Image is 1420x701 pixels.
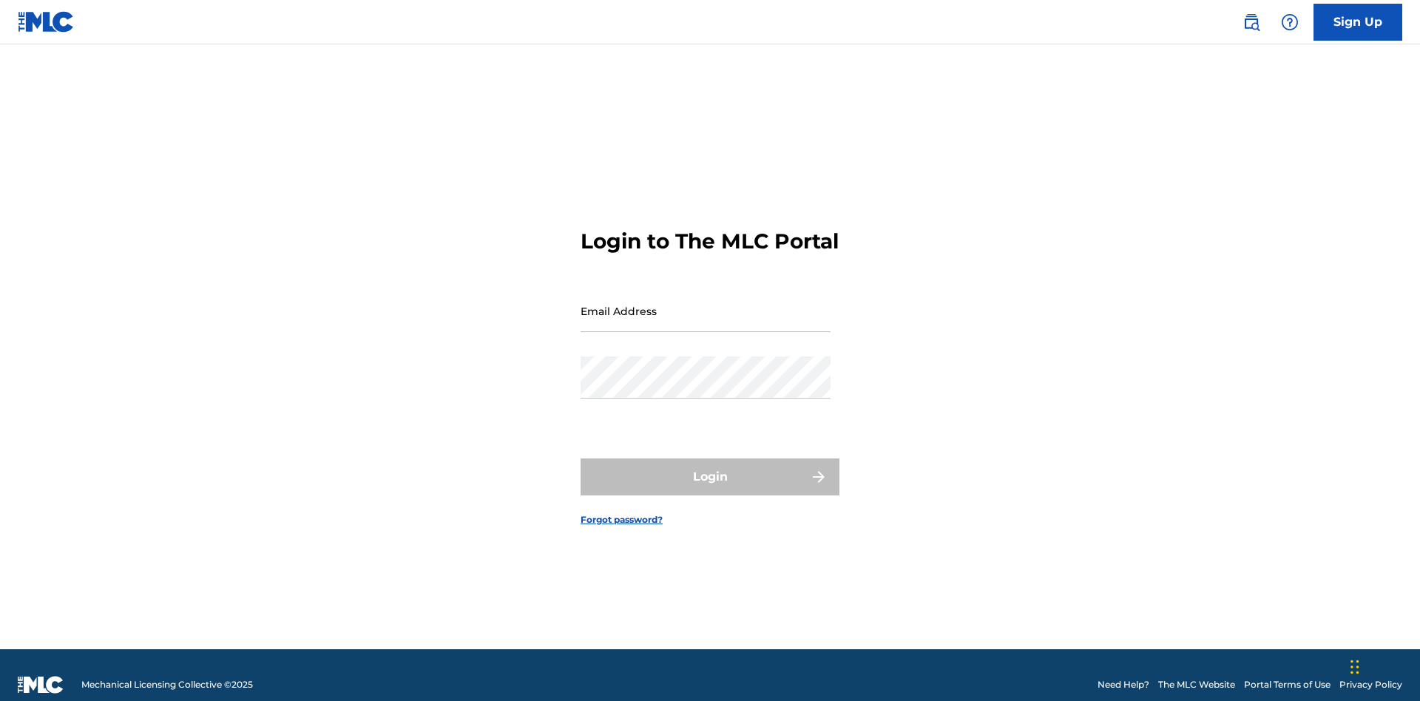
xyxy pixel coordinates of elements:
h3: Login to The MLC Portal [581,228,839,254]
a: The MLC Website [1158,678,1235,691]
a: Portal Terms of Use [1244,678,1331,691]
img: MLC Logo [18,11,75,33]
a: Sign Up [1313,4,1402,41]
iframe: Chat Widget [1346,630,1420,701]
div: Drag [1350,645,1359,689]
a: Need Help? [1098,678,1149,691]
div: Help [1275,7,1305,37]
img: logo [18,676,64,694]
a: Public Search [1237,7,1266,37]
span: Mechanical Licensing Collective © 2025 [81,678,253,691]
img: help [1281,13,1299,31]
a: Privacy Policy [1339,678,1402,691]
a: Forgot password? [581,513,663,526]
img: search [1242,13,1260,31]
